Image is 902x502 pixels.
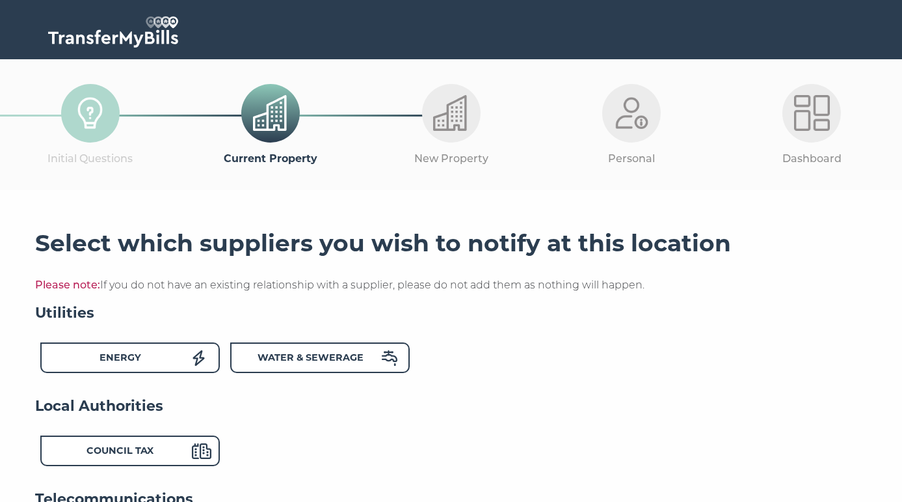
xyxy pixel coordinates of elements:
img: Previous-Property.png [253,95,289,131]
h3: Select which suppliers you wish to notify at this location [35,229,868,258]
div: Energy [40,342,220,373]
p: If you do not have an existing relationship with a supplier, please do not add them as nothing wi... [35,277,868,294]
h4: Local Authorities [35,397,868,416]
img: Personal-Light.png [613,95,649,131]
img: Current-Property-Light.png [433,95,469,131]
img: Dashboard-Light.png [794,95,830,131]
img: TransferMyBills.com - Helping ease the stress of moving [48,16,178,48]
p: Dashboard [722,150,902,167]
p: Personal [541,150,721,167]
p: New Property [361,150,541,167]
img: Initial-Questions-Icon.png [72,95,108,131]
div: Water & Sewerage [230,342,410,373]
strong: Energy [99,352,141,363]
h4: Utilities [35,303,868,323]
p: Current Property [180,150,360,167]
strong: Water & Sewerage [258,352,364,363]
strong: Council Tax [86,445,153,456]
span: Please note: [35,279,100,291]
div: Council Tax [40,436,220,466]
